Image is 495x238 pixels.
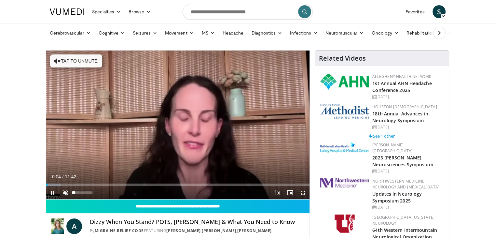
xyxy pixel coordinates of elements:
[372,168,444,174] div: [DATE]
[320,178,369,187] img: 2a462fb6-9365-492a-ac79-3166a6f924d8.png.150x105_q85_autocrop_double_scale_upscale_version-0.2.jpg
[286,26,322,39] a: Infections
[183,4,313,20] input: Search topics, interventions
[90,228,304,234] div: By FEATURING ,
[372,94,444,100] div: [DATE]
[50,54,102,67] button: Tap to unmute
[372,111,428,124] a: 18th Annual Advances in Neurology Symposium
[66,218,82,234] a: A
[270,186,283,199] button: Playback Rate
[372,74,431,79] a: Allegheny Health Network
[320,104,369,119] img: 5e4488cc-e109-4a4e-9fd9-73bb9237ee91.png.150x105_q85_autocrop_double_scale_upscale_version-0.2.png
[283,186,296,199] button: Enable picture-in-picture mode
[369,133,395,139] a: See 1 other
[74,191,92,194] div: Volume Level
[247,26,286,39] a: Diagnostics
[403,26,438,39] a: Rehabilitation
[372,142,413,154] a: [PERSON_NAME][GEOGRAPHIC_DATA]
[322,26,368,39] a: Neuromuscular
[51,218,64,234] img: Migraine Relief Code
[65,174,76,179] span: 11:42
[372,124,444,130] div: [DATE]
[319,54,366,62] h4: Related Videos
[62,174,64,179] span: /
[95,26,129,39] a: Cognitive
[320,74,369,90] img: 628ffacf-ddeb-4409-8647-b4d1102df243.png.150x105_q85_autocrop_double_scale_upscale_version-0.2.png
[198,26,219,39] a: MS
[50,8,84,15] img: VuMedi Logo
[46,26,95,39] a: Cerebrovascular
[372,155,433,168] a: 2025 [PERSON_NAME] Neurosciences Symposium
[372,104,437,110] a: Houston [DEMOGRAPHIC_DATA]
[59,186,72,199] button: Unmute
[88,5,125,18] a: Specialties
[125,5,155,18] a: Browse
[52,174,61,179] span: 0:04
[372,80,432,93] a: 1st Annual AHN Headache Conference 2025
[219,26,248,39] a: Headache
[320,142,369,153] img: e7977282-282c-4444-820d-7cc2733560fd.jpg.150x105_q85_autocrop_double_scale_upscale_version-0.2.jpg
[402,5,429,18] a: Favorites
[433,5,446,18] a: S
[372,204,444,210] div: [DATE]
[296,186,309,199] button: Fullscreen
[161,26,198,39] a: Movement
[46,51,310,200] video-js: Video Player
[368,26,403,39] a: Oncology
[372,215,434,226] a: [GEOGRAPHIC_DATA][US_STATE] Neurology
[129,26,161,39] a: Seizures
[46,186,59,199] button: Pause
[166,228,236,233] a: [PERSON_NAME] [PERSON_NAME]
[372,191,422,204] a: Updates in Neurology Symposium 2025
[46,184,310,186] div: Progress Bar
[372,178,439,190] a: Northwestern Medicine Neurology and [MEDICAL_DATA]
[95,228,144,233] a: Migraine Relief Code
[90,218,304,226] h4: Dizzy When You Stand? POTS, [PERSON_NAME] & What You Need to Know
[237,228,272,233] a: [PERSON_NAME]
